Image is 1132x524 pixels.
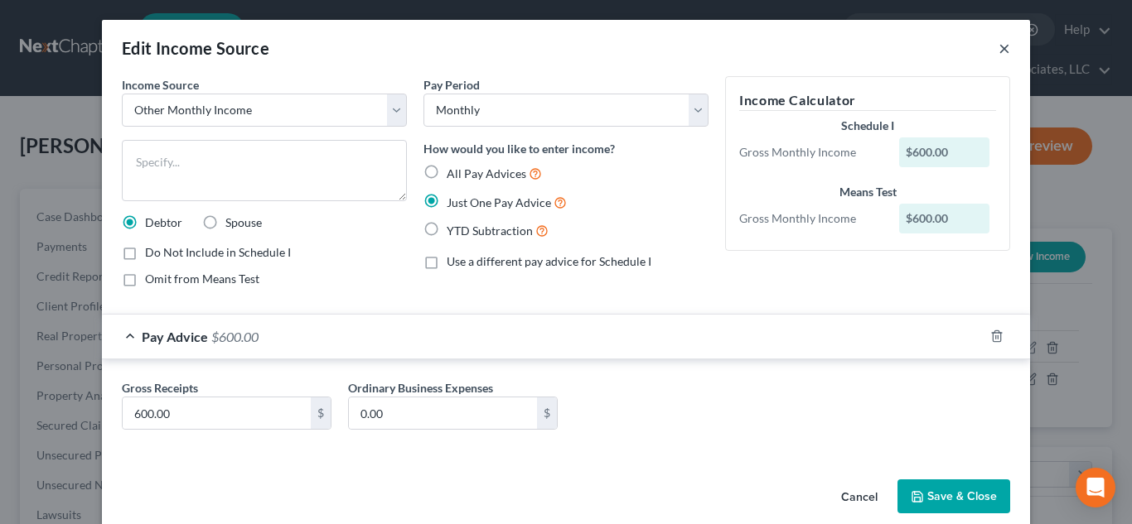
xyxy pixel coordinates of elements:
[899,137,990,167] div: $600.00
[311,397,331,429] div: $
[739,118,996,134] div: Schedule I
[145,272,259,286] span: Omit from Means Test
[145,245,291,259] span: Do Not Include in Schedule I
[145,215,182,229] span: Debtor
[731,210,891,227] div: Gross Monthly Income
[739,184,996,200] div: Means Test
[423,76,480,94] label: Pay Period
[122,36,269,60] div: Edit Income Source
[447,195,551,209] span: Just One Pay Advice
[122,379,198,397] label: Gross Receipts
[225,215,262,229] span: Spouse
[211,329,259,344] span: $600.00
[1076,468,1115,507] div: Open Intercom Messenger
[537,397,557,429] div: $
[899,204,990,233] div: $600.00
[142,329,208,344] span: Pay Advice
[828,481,891,514] button: Cancel
[999,38,1010,58] button: ×
[447,224,533,238] span: YTD Subtraction
[897,479,1010,514] button: Save & Close
[739,90,996,111] h5: Income Calculator
[447,166,526,180] span: All Pay Advices
[447,254,651,268] span: Use a different pay advice for Schedule I
[731,144,891,161] div: Gross Monthly Income
[348,379,493,397] label: Ordinary Business Expenses
[123,397,311,429] input: 0.00
[122,78,199,92] span: Income Source
[349,397,537,429] input: 0.00
[423,140,615,157] label: How would you like to enter income?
